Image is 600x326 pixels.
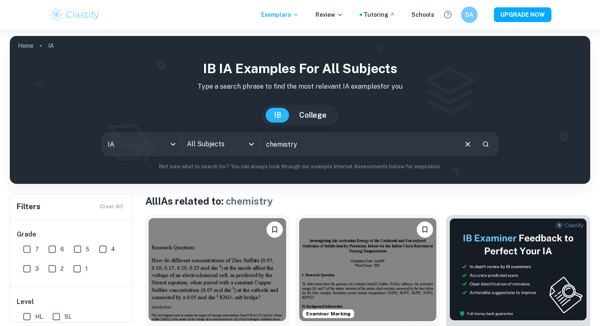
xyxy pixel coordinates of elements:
[18,40,33,51] a: Home
[10,36,590,184] img: profile cover
[226,195,273,207] span: chemistry
[364,10,395,19] a: Tutoring
[60,264,64,273] span: 2
[303,310,354,317] span: Examiner Marking
[411,10,434,19] a: Schools
[111,245,115,254] span: 4
[261,10,299,19] p: Exemplars
[60,245,64,254] span: 6
[17,201,40,212] h6: Filters
[441,8,455,22] button: Help and Feedback
[260,133,457,156] input: E.g. player arrangements, enthalpy of combustion, analysis of a big city...
[85,264,88,273] span: 1
[16,82,584,92] p: Type a search phrase to find the most relevant IA examples for you
[266,108,289,123] button: IB
[17,297,126,307] h6: Level
[49,7,100,23] img: Clastify logo
[16,163,584,171] p: Not sure what to search for? You can always look through our example Internal Assessments below f...
[246,138,257,150] button: Open
[461,7,478,23] button: DA
[465,10,474,19] h6: DA
[316,10,343,19] p: Review
[145,194,590,208] h1: All IAs related to:
[449,218,587,321] img: Thumbnail
[291,108,335,123] button: College
[267,221,283,238] button: Bookmark
[35,312,43,321] span: HL
[64,312,71,321] span: SL
[102,133,181,156] div: IA
[48,41,54,50] p: IA
[149,218,286,321] img: Chemistry IA example thumbnail: How do different concentrations of Zinc
[299,218,437,321] img: Chemistry IA example thumbnail: To what extent does the presence of a ca
[35,245,39,254] span: 7
[35,264,39,273] span: 3
[494,7,551,22] button: UPGRADE NOW
[17,230,126,239] h6: Grade
[417,221,433,238] button: Bookmark
[460,136,476,152] button: Clear
[86,245,89,254] span: 5
[16,59,584,78] h1: IB IA examples for all subjects
[479,137,493,151] button: Search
